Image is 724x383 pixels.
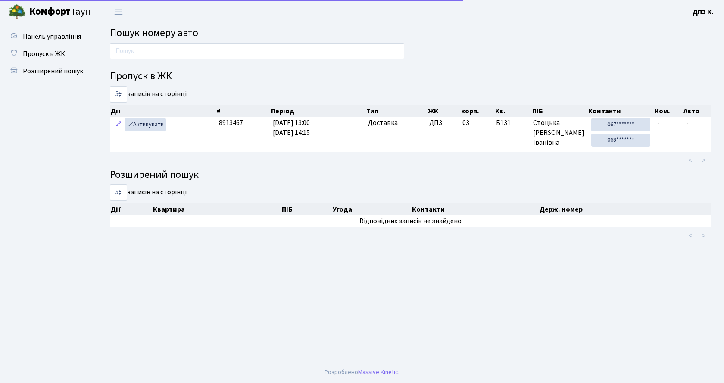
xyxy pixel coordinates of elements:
[587,105,654,117] th: Контакти
[23,32,81,41] span: Панель управління
[270,105,366,117] th: Період
[29,5,71,19] b: Комфорт
[496,118,526,128] span: Б131
[539,203,711,215] th: Держ. номер
[108,5,129,19] button: Переключити навігацію
[110,169,711,181] h4: Розширений пошук
[332,203,411,215] th: Угода
[368,118,398,128] span: Доставка
[358,367,398,377] a: Massive Kinetic
[657,118,660,128] span: -
[686,118,689,128] span: -
[110,43,404,59] input: Пошук
[113,118,124,131] a: Редагувати
[110,105,216,117] th: Дії
[460,105,494,117] th: корп.
[427,105,461,117] th: ЖК
[152,203,281,215] th: Квартира
[654,105,683,117] th: Ком.
[494,105,531,117] th: Кв.
[462,118,469,128] span: 03
[693,7,714,17] a: ДП3 К.
[683,105,711,117] th: Авто
[533,118,584,148] span: Стоцька [PERSON_NAME] Іванівна
[273,118,310,137] span: [DATE] 13:00 [DATE] 14:15
[23,49,65,59] span: Пропуск в ЖК
[110,86,187,103] label: записів на сторінці
[4,62,90,80] a: Розширений пошук
[110,86,127,103] select: записів на сторінці
[4,45,90,62] a: Пропуск в ЖК
[429,118,456,128] span: ДП3
[365,105,427,117] th: Тип
[325,367,399,377] div: Розроблено .
[110,25,198,40] span: Пошук номеру авто
[281,203,331,215] th: ПІБ
[219,118,243,128] span: 8913467
[110,184,187,201] label: записів на сторінці
[110,203,152,215] th: Дії
[411,203,539,215] th: Контакти
[125,118,166,131] a: Активувати
[110,184,127,201] select: записів на сторінці
[216,105,270,117] th: #
[4,28,90,45] a: Панель управління
[110,215,711,227] td: Відповідних записів не знайдено
[23,66,83,76] span: Розширений пошук
[9,3,26,21] img: logo.png
[29,5,90,19] span: Таун
[531,105,588,117] th: ПІБ
[110,70,711,83] h4: Пропуск в ЖК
